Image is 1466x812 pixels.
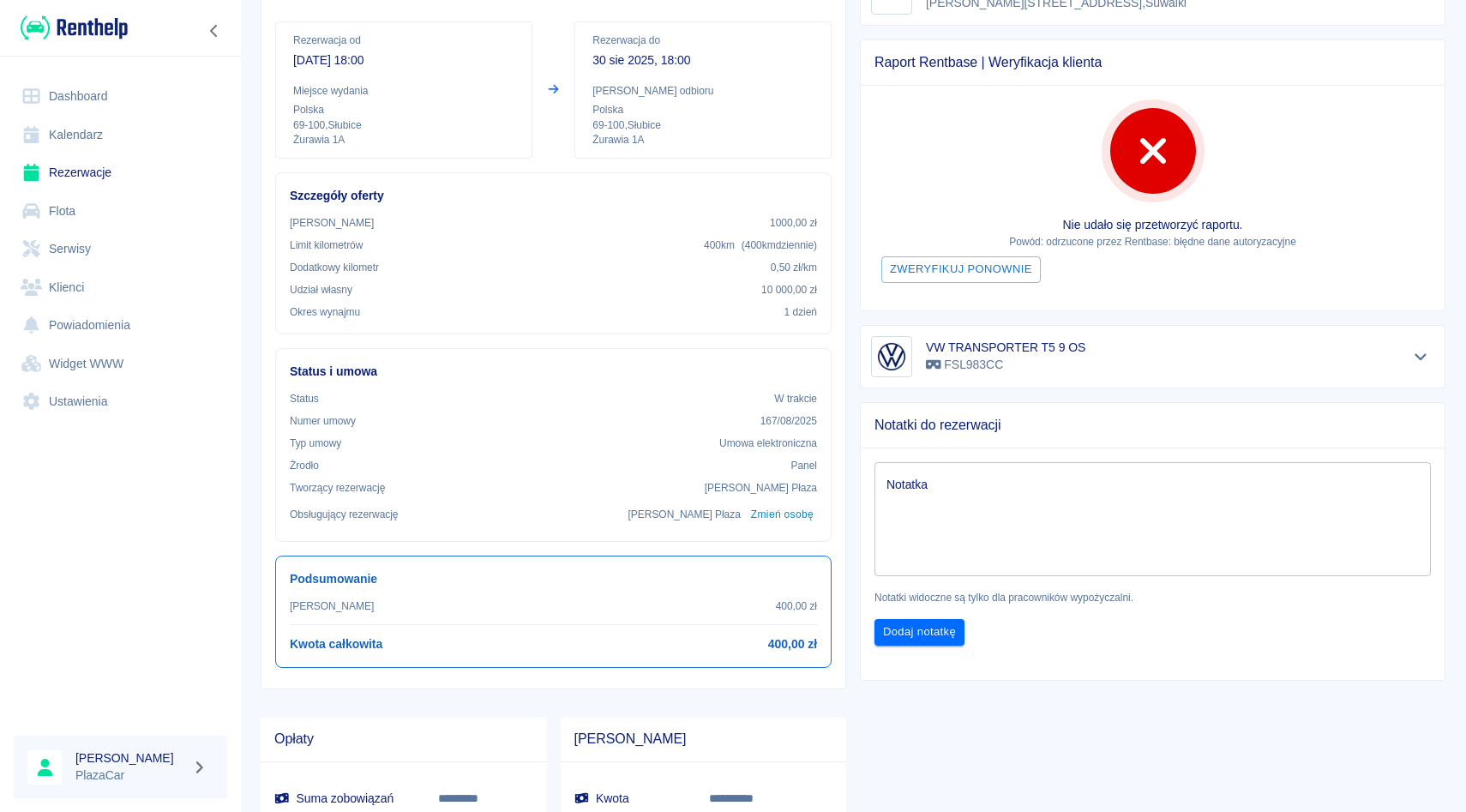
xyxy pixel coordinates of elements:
p: Dodatkowy kilometr [290,260,379,275]
p: Żurawia 1A [293,133,514,147]
p: [PERSON_NAME] Płaza [705,480,817,496]
p: Rezerwacja do [592,33,814,48]
a: Widget WWW [14,345,227,383]
p: Tworzący rezerwację [290,480,385,496]
p: [PERSON_NAME] odbioru [592,83,814,99]
a: Serwisy [14,230,227,268]
button: Zwiń nawigację [201,20,227,42]
a: Klienci [14,268,227,307]
img: Image [874,340,909,374]
p: [DATE] 18:00 [293,51,514,69]
p: [PERSON_NAME] [290,598,374,614]
a: Powiadomienia [14,306,227,345]
p: 1000,00 zł [770,215,817,231]
p: 10 000,00 zł [761,282,817,298]
p: Umowa elektroniczna [719,436,817,451]
p: PlazaCar [75,767,185,785]
p: Żrodło [290,458,319,473]
h6: [PERSON_NAME] [75,749,185,767]
p: Numer umowy [290,413,356,429]
p: Panel [791,458,818,473]
p: [PERSON_NAME] [290,215,374,231]
p: Rezerwacja od [293,33,514,48]
p: 69-100 , Słubice [592,117,814,133]
h6: Status i umowa [290,363,817,381]
p: W trakcie [774,391,817,406]
button: Dodaj notatkę [874,619,964,646]
p: Notatki widoczne są tylko dla pracowników wypożyczalni. [874,590,1431,605]
h6: 400,00 zł [768,635,817,653]
a: Kalendarz [14,116,227,154]
p: Miejsce wydania [293,83,514,99]
p: Status [290,391,319,406]
p: [PERSON_NAME] Płaza [628,507,741,522]
img: Renthelp logo [21,14,128,42]
span: [PERSON_NAME] [574,731,833,748]
h6: Podsumowanie [290,570,817,588]
h6: Kwota [574,790,682,807]
p: Limit kilometrów [290,238,363,253]
button: Zweryfikuj ponownie [881,256,1041,283]
p: Okres wynajmu [290,304,360,320]
p: Polska [293,102,514,117]
h6: Suma zobowiązań [274,790,411,807]
p: 400 km [704,238,817,253]
p: 167/08/2025 [760,413,817,429]
a: Flota [14,192,227,231]
a: Dashboard [14,77,227,116]
p: 69-100 , Słubice [293,117,514,133]
a: Ustawienia [14,382,227,421]
p: 0,50 zł /km [771,260,817,275]
h6: VW TRANSPORTER T5 9 OS [926,339,1085,356]
span: Notatki do rezerwacji [874,417,1431,434]
p: Nie udało się przetworzyć raportu. [874,216,1431,234]
p: Typ umowy [290,436,341,451]
a: Rezerwacje [14,153,227,192]
span: Opłaty [274,731,533,748]
p: Żurawia 1A [592,133,814,147]
p: 30 sie 2025, 18:00 [592,51,814,69]
h6: Kwota całkowita [290,635,382,653]
p: Obsługujący rezerwację [290,507,399,522]
p: 400,00 zł [776,598,817,614]
p: Udział własny [290,282,352,298]
span: ( 400 km dziennie ) [742,239,817,251]
button: Pokaż szczegóły [1407,345,1435,369]
p: Polska [592,102,814,117]
button: Zmień osobę [748,502,817,527]
h6: Szczegóły oferty [290,187,817,205]
span: Raport Rentbase | Weryfikacja klienta [874,54,1431,71]
p: FSL983CC [926,356,1085,374]
a: Renthelp logo [14,14,128,42]
p: 1 dzień [784,304,817,320]
p: Powód: odrzucone przez Rentbase: błędne dane autoryzacyjne [874,234,1431,250]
